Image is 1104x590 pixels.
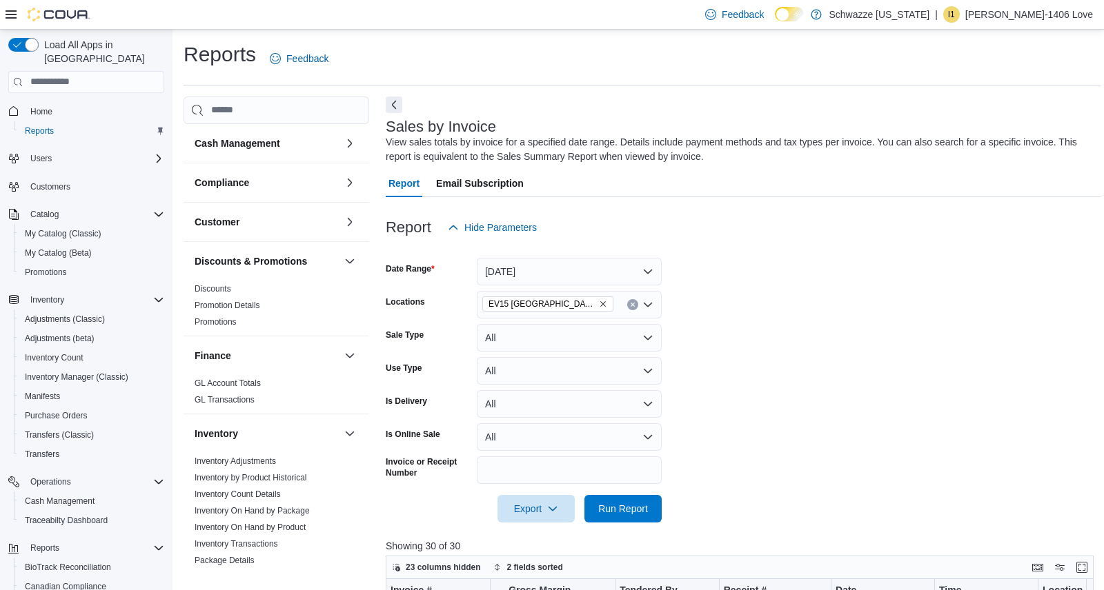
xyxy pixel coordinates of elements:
a: Home [25,103,58,120]
h1: Reports [184,41,256,68]
button: Enter fullscreen [1074,559,1090,576]
button: Inventory [25,292,70,308]
a: Transfers [19,446,65,462]
button: Users [3,149,170,168]
button: Clear input [627,299,638,310]
span: Promotion Details [195,300,260,311]
span: Promotions [19,264,164,281]
a: Feedback [264,45,334,72]
button: My Catalog (Beta) [14,243,170,263]
span: Inventory [25,292,164,308]
span: Transfers [25,449,59,460]
button: Adjustments (Classic) [14,309,170,329]
span: Email Subscription [436,170,524,197]
h3: Customer [195,215,239,229]
button: 23 columns hidden [386,559,486,576]
span: Reports [25,125,54,136]
label: Sale Type [386,329,424,340]
span: Report [388,170,420,197]
a: Manifests [19,388,66,405]
button: Customer [342,214,358,230]
button: Catalog [25,206,64,223]
button: Customer [195,215,339,229]
span: Load All Apps in [GEOGRAPHIC_DATA] [39,38,164,65]
span: Inventory Manager (Classic) [25,372,128,383]
h3: Inventory [195,427,238,440]
span: GL Transactions [195,394,255,405]
button: Transfers [14,445,170,464]
span: Cash Management [25,496,95,507]
a: Inventory Transactions [195,539,278,549]
span: Traceabilty Dashboard [25,515,108,526]
span: Promotions [195,316,237,327]
button: Finance [195,349,339,363]
div: Discounts & Promotions [184,281,369,336]
span: GL Account Totals [195,378,261,389]
button: Inventory [3,290,170,309]
button: Open list of options [642,299,653,310]
span: Manifests [19,388,164,405]
a: My Catalog (Beta) [19,245,97,261]
div: Isaac-1406 Love [943,6,960,23]
span: Operations [25,474,164,490]
a: Promotion Details [195,301,260,310]
a: Purchase Orders [19,407,93,424]
span: Hide Parameters [464,221,537,234]
span: Catalog [30,209,59,220]
span: Reports [30,542,59,553]
span: Adjustments (beta) [25,333,95,344]
span: Traceabilty Dashboard [19,512,164,529]
span: Reports [19,123,164,139]
a: Traceabilty Dashboard [19,512,113,529]
button: All [477,423,662,451]
span: EV15 Las Cruces North [482,296,613,312]
span: Feedback [722,8,764,21]
span: Transfers (Classic) [25,429,94,440]
button: Promotions [14,263,170,282]
span: Inventory by Product Historical [195,472,307,483]
a: Inventory Count [19,349,89,366]
span: Adjustments (Classic) [25,314,105,325]
span: My Catalog (Beta) [25,247,92,258]
button: 2 fields sorted [488,559,569,576]
button: Reports [3,538,170,558]
button: Remove EV15 Las Cruces North from selection in this group [599,300,607,308]
img: Cova [28,8,90,21]
span: My Catalog (Classic) [19,225,164,242]
span: Discounts [195,283,231,294]
label: Locations [386,296,425,307]
span: Export [506,495,566,522]
span: Home [25,103,164,120]
a: Reports [19,123,59,139]
span: Home [30,106,52,117]
h3: Finance [195,349,231,363]
button: All [477,357,662,385]
h3: Compliance [195,176,249,190]
span: Cash Management [19,493,164,509]
span: Inventory Count [25,352,83,363]
button: Compliance [195,176,339,190]
span: Inventory Adjustments [195,456,276,467]
button: Display options [1052,559,1068,576]
button: My Catalog (Classic) [14,224,170,243]
a: Feedback [700,1,769,28]
p: Showing 30 of 30 [386,539,1101,553]
label: Date Range [386,263,435,274]
button: Hide Parameters [442,214,542,241]
button: Adjustments (beta) [14,329,170,348]
button: Finance [342,347,358,364]
button: Keyboard shortcuts [1029,559,1046,576]
span: Customers [25,178,164,195]
span: Inventory Count [19,349,164,366]
span: Inventory On Hand by Product [195,522,306,533]
span: Inventory Transactions [195,538,278,549]
span: Manifests [25,391,60,402]
a: Inventory On Hand by Package [195,506,310,516]
button: Inventory [342,425,358,442]
a: BioTrack Reconciliation [19,559,117,576]
a: Adjustments (beta) [19,330,100,347]
span: 2 fields sorted [507,562,563,573]
span: Transfers [19,446,164,462]
span: My Catalog (Classic) [25,228,101,239]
